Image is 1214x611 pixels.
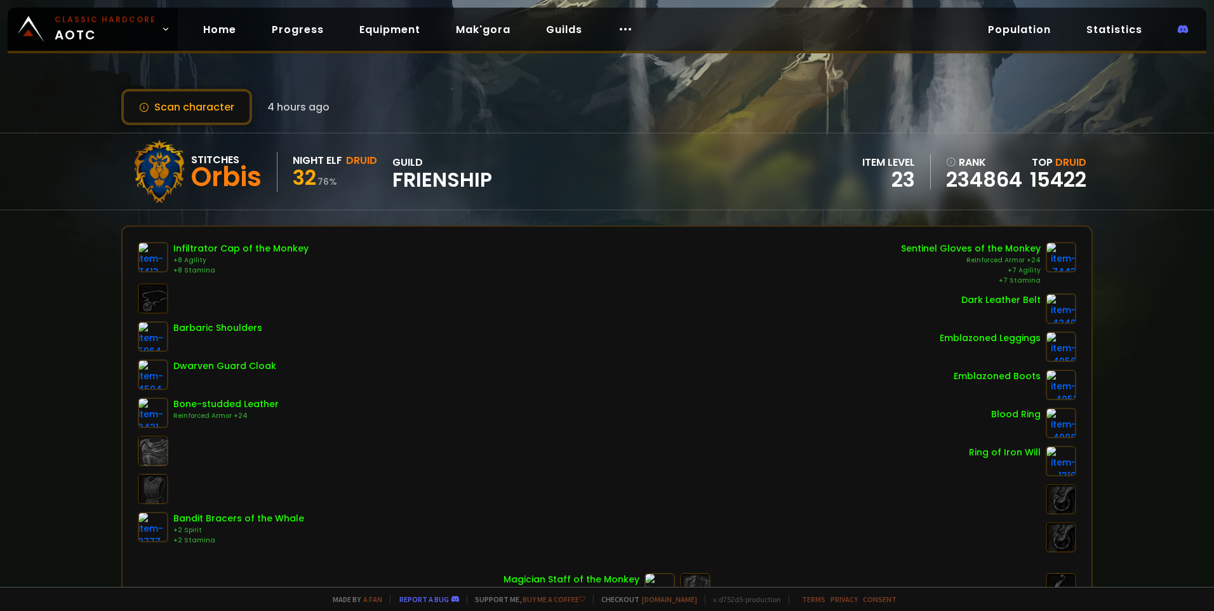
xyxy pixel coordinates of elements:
[446,17,521,43] a: Mak'gora
[191,152,262,168] div: Stitches
[901,255,1041,265] div: Reinforced Armor +24
[1030,165,1086,194] a: 15422
[293,163,316,192] span: 32
[830,594,858,604] a: Privacy
[173,398,279,411] div: Bone-studded Leather
[138,512,168,542] img: item-9777
[121,89,252,125] button: Scan character
[946,154,1022,170] div: rank
[173,242,309,255] div: Infiltrator Cap of the Monkey
[173,321,262,335] div: Barbaric Shoulders
[1030,154,1086,170] div: Top
[1046,332,1076,362] img: item-4050
[293,152,342,168] div: Night Elf
[705,594,781,604] span: v. d752d5 - production
[346,152,377,168] div: Druid
[392,154,492,189] div: guild
[173,512,304,525] div: Bandit Bracers of the Whale
[1046,408,1076,438] img: item-4998
[138,242,168,272] img: item-7413
[802,594,825,604] a: Terms
[901,242,1041,255] div: Sentinel Gloves of the Monkey
[173,525,304,535] div: +2 Spirit
[138,321,168,352] img: item-5964
[1055,155,1086,170] span: Druid
[954,370,1041,383] div: Emblazoned Boots
[363,594,382,604] a: a fan
[399,594,449,604] a: Report a bug
[8,8,178,51] a: Classic HardcoreAOTC
[593,594,697,604] span: Checkout
[946,170,1022,189] a: 234864
[901,265,1041,276] div: +7 Agility
[392,170,492,189] span: Frienship
[1046,370,1076,400] img: item-4051
[862,170,915,189] div: 23
[523,594,585,604] a: Buy me a coffee
[940,332,1041,345] div: Emblazoned Leggings
[55,14,156,44] span: AOTC
[978,17,1061,43] a: Population
[267,99,330,115] span: 4 hours ago
[138,359,168,390] img: item-4504
[138,398,168,428] img: item-3431
[863,594,897,604] a: Consent
[862,154,915,170] div: item level
[317,175,337,188] small: 76 %
[991,408,1041,421] div: Blood Ring
[467,594,585,604] span: Support me,
[191,168,262,187] div: Orbis
[262,17,334,43] a: Progress
[173,535,304,546] div: +2 Stamina
[193,17,246,43] a: Home
[1046,293,1076,324] img: item-4249
[173,255,309,265] div: +8 Agility
[642,594,697,604] a: [DOMAIN_NAME]
[349,17,430,43] a: Equipment
[1046,242,1076,272] img: item-7443
[173,265,309,276] div: +8 Stamina
[173,411,279,421] div: Reinforced Armor +24
[1076,17,1152,43] a: Statistics
[325,594,382,604] span: Made by
[1046,446,1076,476] img: item-1319
[969,446,1041,459] div: Ring of Iron Will
[961,293,1041,307] div: Dark Leather Belt
[55,14,156,25] small: Classic Hardcore
[536,17,592,43] a: Guilds
[504,573,639,586] div: Magician Staff of the Monkey
[173,359,276,373] div: Dwarven Guard Cloak
[901,276,1041,286] div: +7 Stamina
